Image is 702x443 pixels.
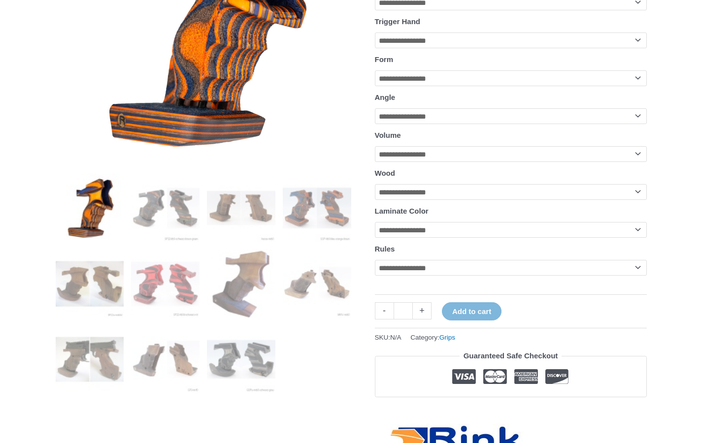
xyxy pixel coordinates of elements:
[56,250,124,318] img: Rink Grip for Sport Pistol - Image 5
[283,250,351,318] img: Rink Sport Pistol Grip
[375,207,429,215] label: Laminate Color
[207,250,275,318] img: Rink Grip for Sport Pistol - Image 7
[442,302,501,320] button: Add to cart
[394,302,413,319] input: Product quantity
[375,55,394,63] label: Form
[56,325,124,394] img: Rink Grip for Sport Pistol - Image 9
[375,17,421,26] label: Trigger Hand
[375,405,647,416] iframe: Customer reviews powered by Trustpilot
[390,334,401,341] span: N/A
[283,174,351,242] img: Rink Grip for Sport Pistol - Image 4
[56,174,124,242] img: Rink Grip for Sport Pistol
[131,174,200,242] img: Rink Grip for Sport Pistol - Image 2
[131,325,200,394] img: Rink Grip for Sport Pistol - Image 10
[410,331,455,344] span: Category:
[207,174,275,242] img: Rink Grip for Sport Pistol - Image 3
[207,325,275,394] img: Rink Grip for Sport Pistol - Image 11
[375,169,395,177] label: Wood
[375,131,401,139] label: Volume
[375,93,396,101] label: Angle
[460,349,562,363] legend: Guaranteed Safe Checkout
[375,331,401,344] span: SKU:
[131,250,200,318] img: Rink Grip for Sport Pistol - Image 6
[413,302,432,319] a: +
[375,302,394,319] a: -
[375,245,395,253] label: Rules
[439,334,455,341] a: Grips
